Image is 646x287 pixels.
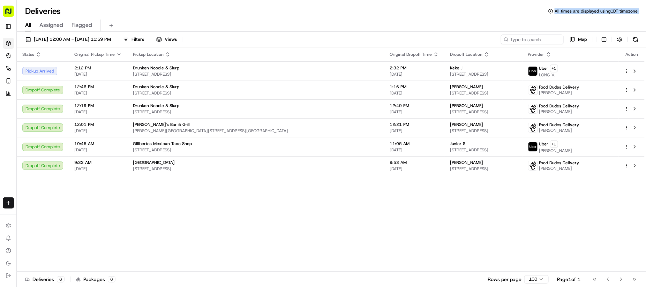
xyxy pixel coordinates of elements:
[539,66,549,71] span: Uber
[539,84,579,90] span: Food Dudes Delivery
[390,109,439,115] span: [DATE]
[133,90,378,96] span: [STREET_ADDRESS]
[94,108,96,114] span: •
[31,74,96,80] div: We're available if you need us!
[390,90,439,96] span: [DATE]
[539,128,579,133] span: [PERSON_NAME]
[528,85,538,95] img: food_dudes.png
[133,128,378,134] span: [PERSON_NAME][GEOGRAPHIC_DATA][STREET_ADDRESS][GEOGRAPHIC_DATA]
[25,21,31,29] span: All
[34,36,111,43] span: [DATE] 12:00 AM - [DATE] 11:59 PM
[76,127,78,133] span: •
[14,156,53,163] span: Knowledge Base
[390,65,439,71] span: 2:32 PM
[74,65,122,71] span: 2:12 PM
[22,52,34,57] span: Status
[390,84,439,90] span: 1:16 PM
[390,71,439,77] span: [DATE]
[153,35,180,44] button: Views
[74,71,122,77] span: [DATE]
[7,102,18,113] img: Dianne Alexi Soriano
[390,141,439,146] span: 11:05 AM
[22,35,114,44] button: [DATE] 12:00 AM - [DATE] 11:59 PM
[624,52,639,57] div: Action
[80,127,94,133] span: [DATE]
[15,67,27,80] img: 1732323095091-59ea418b-cfe3-43c8-9ae0-d0d06d6fd42c
[133,160,175,165] span: [GEOGRAPHIC_DATA]
[550,65,558,72] button: +1
[49,173,84,179] a: Powered byPylon
[450,84,483,90] span: [PERSON_NAME]
[133,109,378,115] span: [STREET_ADDRESS]
[488,276,521,283] p: Rows per page
[450,109,517,115] span: [STREET_ADDRESS]
[450,160,483,165] span: [PERSON_NAME]
[133,141,192,146] span: Gilibertos Mexican Taco Shop
[390,103,439,108] span: 12:49 PM
[25,6,61,17] h1: Deliveries
[56,153,115,166] a: 💻API Documentation
[578,36,587,43] span: Map
[18,45,126,53] input: Got a question? Start typing here...
[539,122,579,128] span: Food Dudes Delivery
[7,157,13,163] div: 📗
[7,91,47,97] div: Past conversations
[450,65,463,71] span: Keke J
[133,65,179,71] span: Drunken Noodle & Slurp
[66,156,112,163] span: API Documentation
[74,147,122,153] span: [DATE]
[528,67,538,76] img: uber-new-logo.jpeg
[450,141,465,146] span: Junior S
[108,90,127,98] button: See all
[501,35,564,44] input: Type to search
[133,84,179,90] span: Drunken Noodle & Slurp
[390,160,439,165] span: 9:53 AM
[74,122,122,127] span: 12:01 PM
[539,148,572,153] span: [PERSON_NAME]
[74,84,122,90] span: 12:46 PM
[39,21,63,29] span: Assigned
[22,127,74,133] span: Wisdom [PERSON_NAME]
[74,141,122,146] span: 10:45 AM
[132,36,144,43] span: Filters
[528,52,544,57] span: Provider
[133,103,179,108] span: Drunken Noodle & Slurp
[557,276,580,283] div: Page 1 of 1
[539,72,558,78] span: LONG V.
[59,157,65,163] div: 💻
[450,128,517,134] span: [STREET_ADDRESS]
[7,28,127,39] p: Welcome 👋
[539,103,579,109] span: Food Dudes Delivery
[133,52,164,57] span: Pickup Location
[14,109,20,114] img: 1736555255976-a54dd68f-1ca7-489b-9aae-adbdc363a1c4
[74,160,122,165] span: 9:33 AM
[528,161,538,170] img: food_dudes.png
[539,90,579,96] span: [PERSON_NAME]
[133,147,378,153] span: [STREET_ADDRESS]
[25,276,65,283] div: Deliveries
[390,122,439,127] span: 12:21 PM
[450,90,517,96] span: [STREET_ADDRESS]
[133,166,378,172] span: [STREET_ADDRESS]
[528,142,538,151] img: uber-new-logo.jpeg
[133,122,190,127] span: [PERSON_NAME]'s Bar & Grill
[76,276,115,283] div: Packages
[74,90,122,96] span: [DATE]
[539,141,549,147] span: Uber
[22,108,92,114] span: [PERSON_NAME] [PERSON_NAME]
[390,128,439,134] span: [DATE]
[74,103,122,108] span: 12:19 PM
[7,121,18,134] img: Wisdom Oko
[7,67,20,80] img: 1736555255976-a54dd68f-1ca7-489b-9aae-adbdc363a1c4
[450,166,517,172] span: [STREET_ADDRESS]
[539,166,579,171] span: [PERSON_NAME]
[539,160,579,166] span: Food Dudes Delivery
[4,153,56,166] a: 📗Knowledge Base
[450,71,517,77] span: [STREET_ADDRESS]
[74,109,122,115] span: [DATE]
[631,35,640,44] button: Refresh
[74,52,115,57] span: Original Pickup Time
[57,276,65,282] div: 6
[450,147,517,153] span: [STREET_ADDRESS]
[450,103,483,108] span: [PERSON_NAME]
